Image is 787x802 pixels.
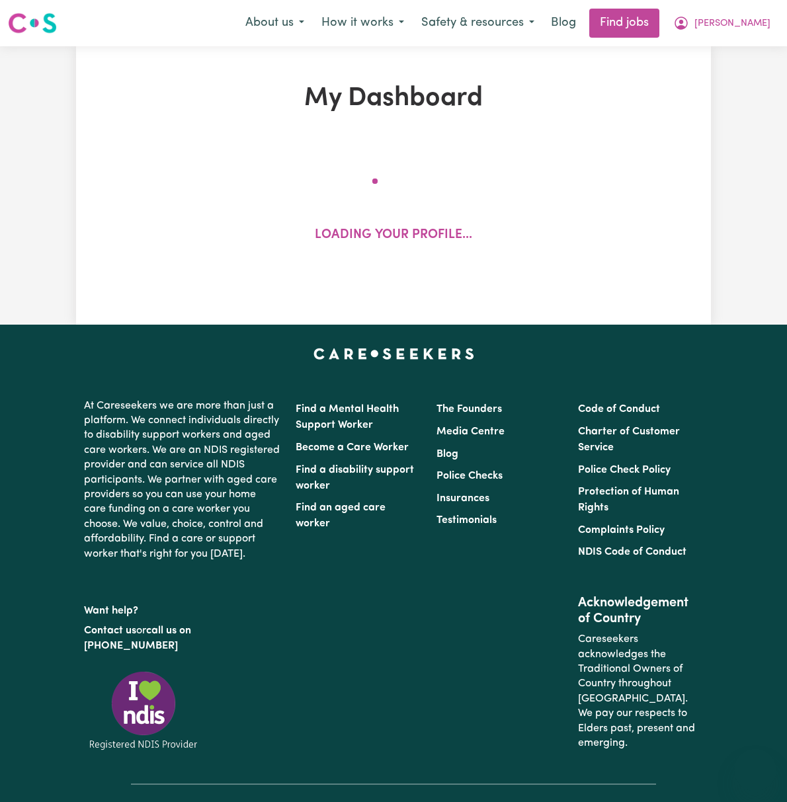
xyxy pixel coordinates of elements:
a: Find an aged care worker [296,502,386,529]
a: Blog [436,449,458,460]
a: Become a Care Worker [296,442,409,453]
button: How it works [313,9,413,37]
a: Police Check Policy [578,465,671,475]
a: call us on [PHONE_NUMBER] [84,625,191,651]
button: Safety & resources [413,9,543,37]
a: Testimonials [436,515,497,526]
a: Charter of Customer Service [578,426,680,453]
p: Careseekers acknowledges the Traditional Owners of Country throughout [GEOGRAPHIC_DATA]. We pay o... [578,627,703,756]
a: Careseekers home page [313,348,474,359]
a: Complaints Policy [578,525,665,536]
a: Find a disability support worker [296,465,414,491]
p: Want help? [84,598,280,618]
h2: Acknowledgement of Country [578,595,703,627]
p: At Careseekers we are more than just a platform. We connect individuals directly to disability su... [84,393,280,567]
a: Blog [543,9,584,38]
a: Police Checks [436,471,503,481]
button: About us [237,9,313,37]
span: [PERSON_NAME] [694,17,770,31]
a: Media Centre [436,426,505,437]
a: Protection of Human Rights [578,487,679,513]
a: The Founders [436,404,502,415]
a: Careseekers logo [8,8,57,38]
a: Insurances [436,493,489,504]
img: Registered NDIS provider [84,669,203,752]
p: Loading your profile... [315,226,472,245]
img: Careseekers logo [8,11,57,35]
a: Find a Mental Health Support Worker [296,404,399,430]
button: My Account [665,9,779,37]
a: Find jobs [589,9,659,38]
a: Code of Conduct [578,404,660,415]
a: NDIS Code of Conduct [578,547,686,557]
h1: My Dashboard [190,83,597,115]
p: or [84,618,280,659]
a: Contact us [84,625,136,636]
iframe: Button to launch messaging window [734,749,776,791]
